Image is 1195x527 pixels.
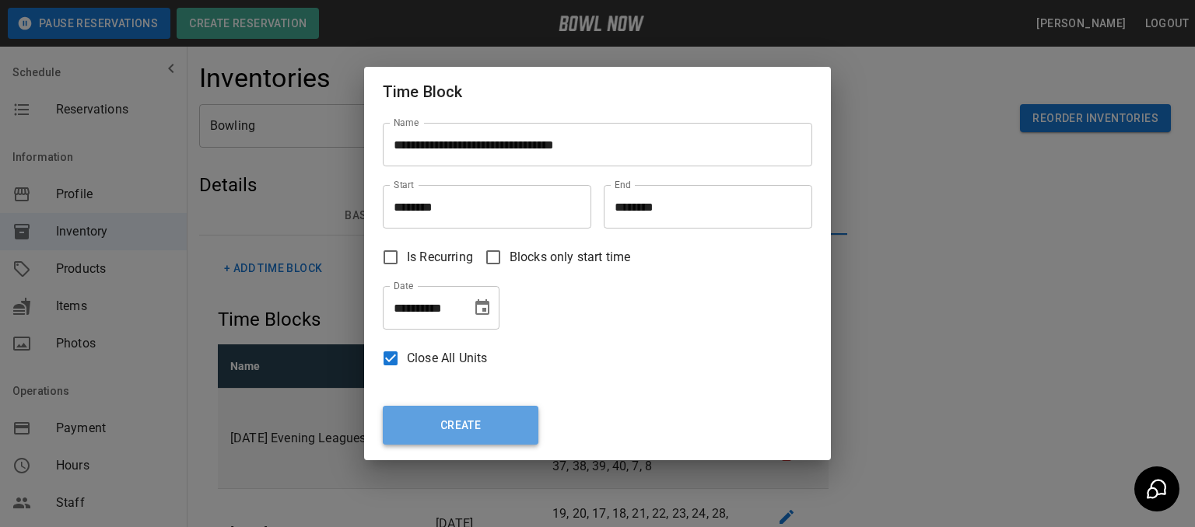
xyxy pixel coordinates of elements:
[407,248,473,267] span: Is Recurring
[407,349,487,368] span: Close All Units
[383,185,580,229] input: Choose time, selected time is 5:00 PM
[615,178,631,191] label: End
[604,185,801,229] input: Choose time, selected time is 11:30 PM
[467,292,498,323] button: Choose date, selected date is Nov 14, 2025
[364,67,831,117] h2: Time Block
[510,248,630,267] span: Blocks only start time
[394,178,414,191] label: Start
[383,406,538,445] button: Create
